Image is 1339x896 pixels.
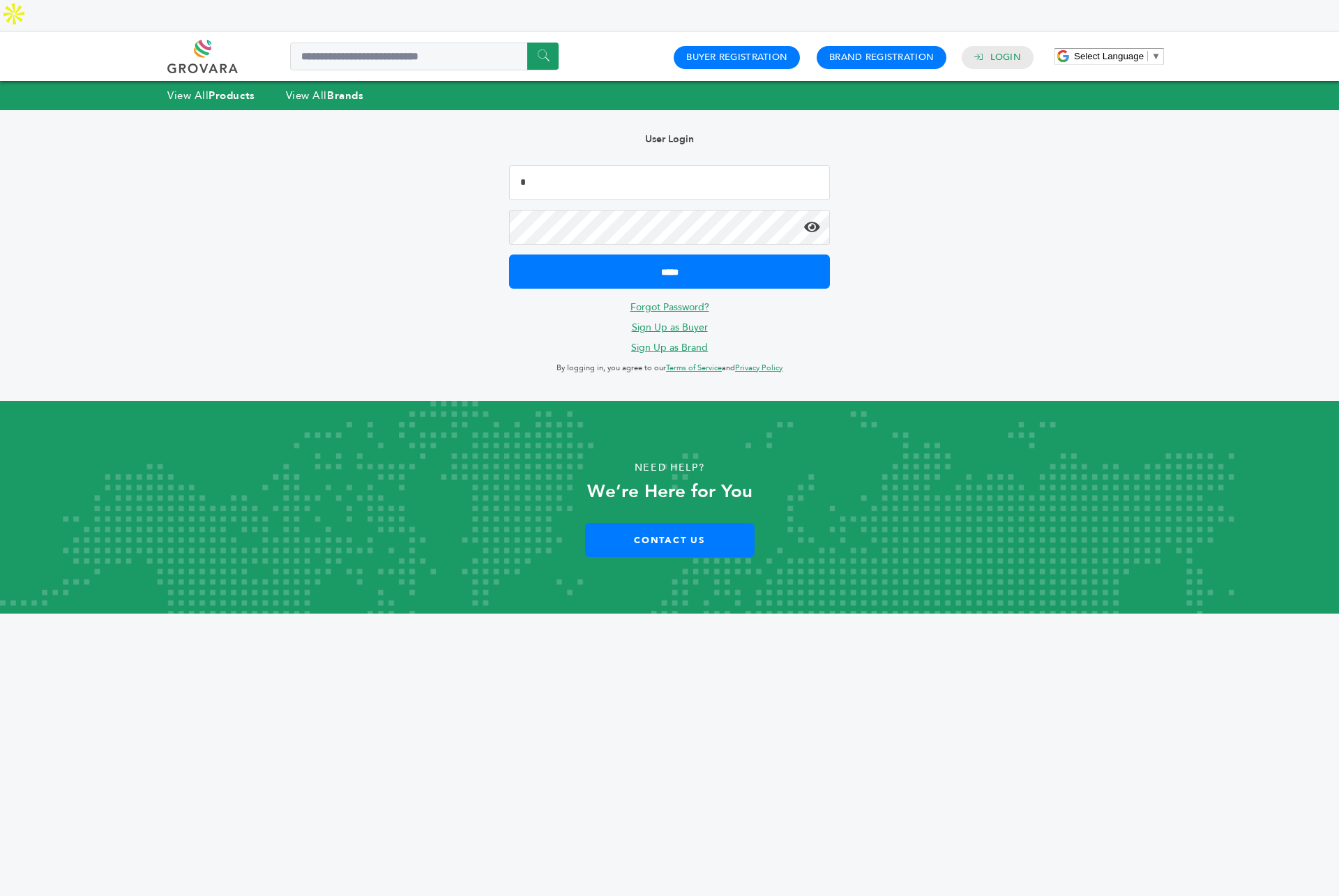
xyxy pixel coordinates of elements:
span: ​ [1147,51,1148,61]
span: ▼ [1151,51,1160,61]
strong: Brands [327,89,363,102]
a: View AllBrands [286,89,364,102]
strong: We’re Here for You [587,479,752,504]
p: By logging in, you agree to our and [509,360,830,377]
input: Email Address [509,165,830,200]
strong: Products [209,89,255,102]
span: Select Language [1074,51,1144,61]
a: Brand Registration [829,51,934,63]
a: View AllProducts [167,89,255,102]
p: Need Help? [67,457,1272,478]
b: User Login [645,132,694,146]
a: Forgot Password? [630,301,709,314]
a: Login [990,51,1021,63]
a: Buyer Registration [686,51,787,63]
input: Password [509,210,830,245]
a: Contact Us [585,523,755,557]
a: Privacy Policy [735,363,782,373]
input: Search a product or brand... [290,43,559,70]
a: Select Language​ [1074,51,1160,61]
a: Sign Up as Buyer [632,321,708,334]
a: Terms of Service [666,363,722,373]
a: Sign Up as Brand [631,341,708,354]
